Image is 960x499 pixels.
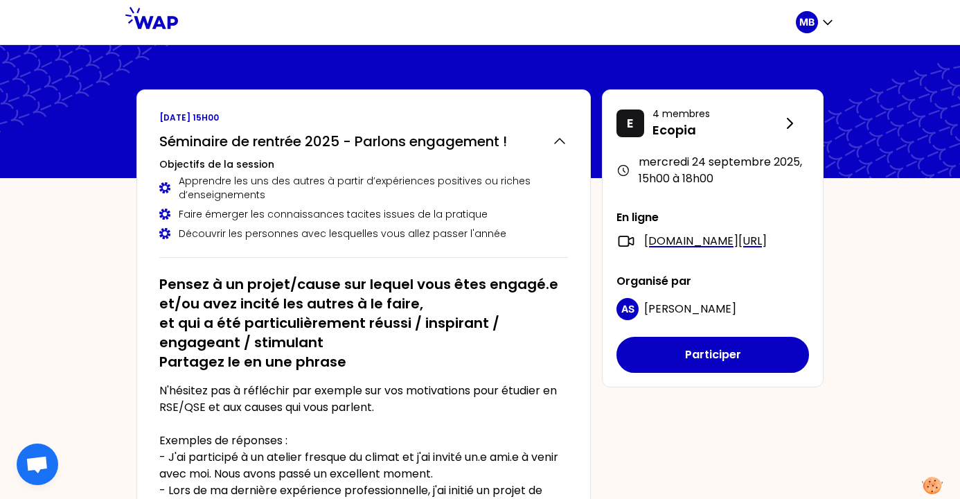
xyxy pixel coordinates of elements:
p: Ecopia [652,121,781,140]
div: Faire émerger les connaissances tacites issues de la pratique [159,207,568,221]
p: En ligne [616,209,809,226]
span: [PERSON_NAME] [644,301,736,317]
p: MB [799,15,815,29]
h2: Pensez à un projet/cause sur lequel vous êtes engagé.e et/ou avez incité les autres à le faire, e... [159,274,568,371]
button: MB [796,11,835,33]
p: E [627,114,634,133]
button: Participer [616,337,809,373]
div: Ouvrir le chat [17,444,58,485]
a: [DOMAIN_NAME][URL] [644,233,767,249]
p: Organisé par [616,273,809,290]
div: mercredi 24 septembre 2025 , 15h00 à 18h00 [616,154,809,187]
p: [DATE] 15h00 [159,112,568,123]
h2: Séminaire de rentrée 2025 - Parlons engagement ! [159,132,507,151]
div: Découvrir les personnes avec lesquelles vous allez passer l'année [159,227,568,240]
h3: Objectifs de la session [159,157,568,171]
p: AS [621,302,634,316]
button: Séminaire de rentrée 2025 - Parlons engagement ! [159,132,568,151]
p: 4 membres [652,107,781,121]
div: Apprendre les uns des autres à partir d’expériences positives ou riches d’enseignements [159,174,568,202]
